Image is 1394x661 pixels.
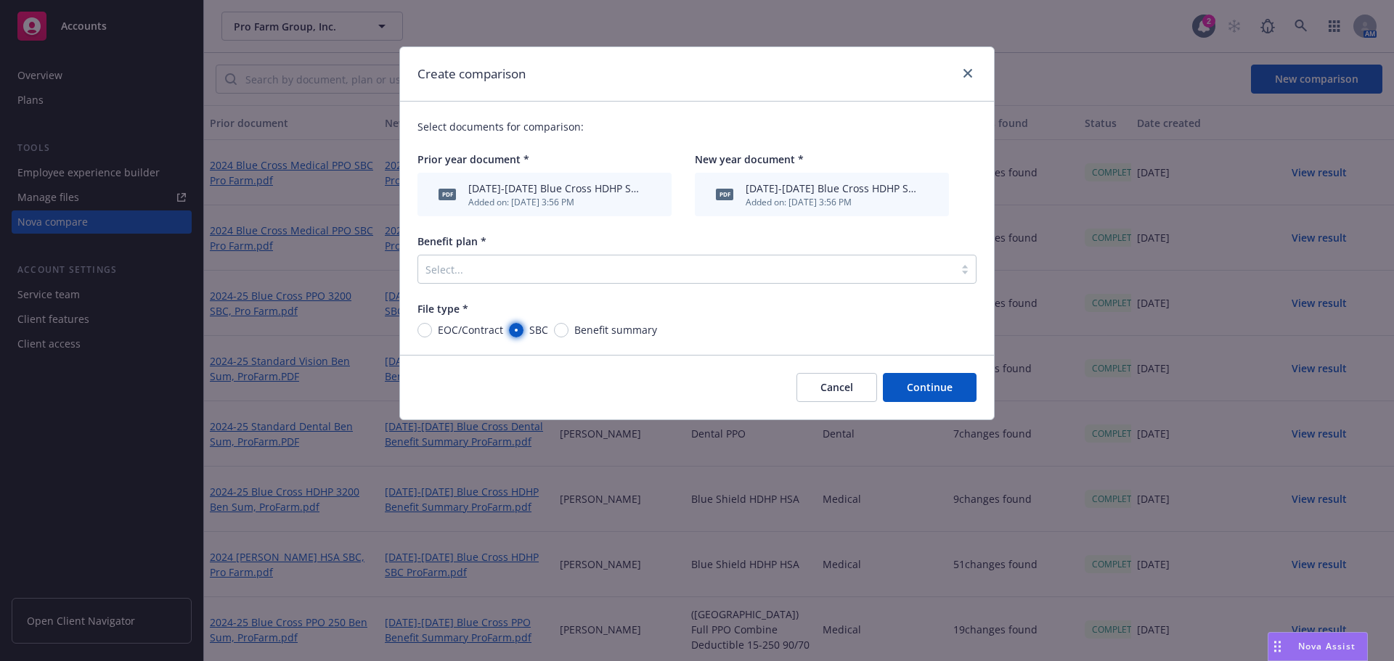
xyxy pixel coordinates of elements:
[468,196,640,208] div: Added on: [DATE] 3:56 PM
[923,187,934,202] button: archive file
[509,323,523,337] input: SBC
[959,65,977,82] a: close
[746,196,917,208] div: Added on: [DATE] 3:56 PM
[574,322,657,337] span: Benefit summary
[554,323,568,337] input: Benefit summary
[417,302,468,316] span: File type *
[417,323,432,337] input: EOC/Contract
[468,181,640,196] div: [DATE]-[DATE] Blue Cross HDHP SBC, Pro Farm.pdf
[1268,633,1287,660] div: Drag to move
[1268,632,1368,661] button: Nova Assist
[417,234,486,248] span: Benefit plan *
[796,373,877,402] button: Cancel
[645,187,657,202] button: archive file
[883,373,977,402] button: Continue
[1298,640,1356,652] span: Nova Assist
[529,322,548,337] span: SBC
[417,119,977,134] p: Select documents for comparison:
[417,152,529,166] span: Prior year document *
[439,189,456,200] span: pdf
[746,181,917,196] div: [DATE]-[DATE] Blue Cross HDHP SBC ProFarm.pdf
[417,65,526,83] h1: Create comparison
[695,152,804,166] span: New year document *
[716,189,733,200] span: pdf
[438,322,503,337] span: EOC/Contract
